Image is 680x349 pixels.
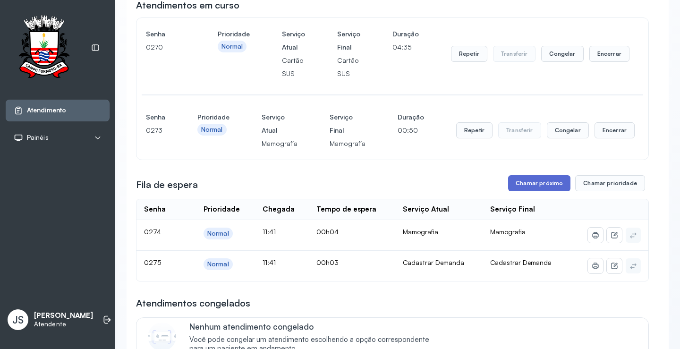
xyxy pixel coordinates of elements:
[595,122,635,138] button: Encerrar
[218,27,250,41] h4: Prioridade
[282,27,305,54] h4: Serviço Atual
[330,111,365,137] h4: Serviço Final
[282,54,305,80] p: Cartão SUS
[136,297,250,310] h3: Atendimentos congelados
[547,122,589,138] button: Congelar
[263,205,295,214] div: Chegada
[263,228,276,236] span: 11:41
[146,41,186,54] p: 0270
[398,124,424,137] p: 00:50
[201,126,223,134] div: Normal
[316,228,339,236] span: 00h04
[207,260,229,268] div: Normal
[27,134,49,142] span: Painéis
[337,27,360,54] h4: Serviço Final
[490,205,535,214] div: Serviço Final
[456,122,493,138] button: Repetir
[508,175,570,191] button: Chamar próximo
[189,322,439,332] p: Nenhum atendimento congelado
[146,124,165,137] p: 0273
[490,228,526,236] span: Mamografia
[221,43,243,51] div: Normal
[27,106,66,114] span: Atendimento
[144,228,161,236] span: 0274
[330,137,365,150] p: Mamografia
[14,106,102,115] a: Atendimento
[575,175,645,191] button: Chamar prioridade
[262,111,297,137] h4: Serviço Atual
[392,41,419,54] p: 04:35
[204,205,240,214] div: Prioridade
[337,54,360,80] p: Cartão SUS
[316,258,339,266] span: 00h03
[490,258,552,266] span: Cadastrar Demanda
[144,258,161,266] span: 0275
[498,122,541,138] button: Transferir
[451,46,487,62] button: Repetir
[263,258,276,266] span: 11:41
[197,111,229,124] h4: Prioridade
[392,27,419,41] h4: Duração
[34,320,93,328] p: Atendente
[10,15,78,81] img: Logotipo do estabelecimento
[403,258,476,267] div: Cadastrar Demanda
[541,46,583,62] button: Congelar
[403,228,476,236] div: Mamografia
[589,46,629,62] button: Encerrar
[316,205,376,214] div: Tempo de espera
[493,46,536,62] button: Transferir
[34,311,93,320] p: [PERSON_NAME]
[207,230,229,238] div: Normal
[262,137,297,150] p: Mamografia
[146,111,165,124] h4: Senha
[136,178,198,191] h3: Fila de espera
[403,205,449,214] div: Serviço Atual
[146,27,186,41] h4: Senha
[144,205,166,214] div: Senha
[398,111,424,124] h4: Duração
